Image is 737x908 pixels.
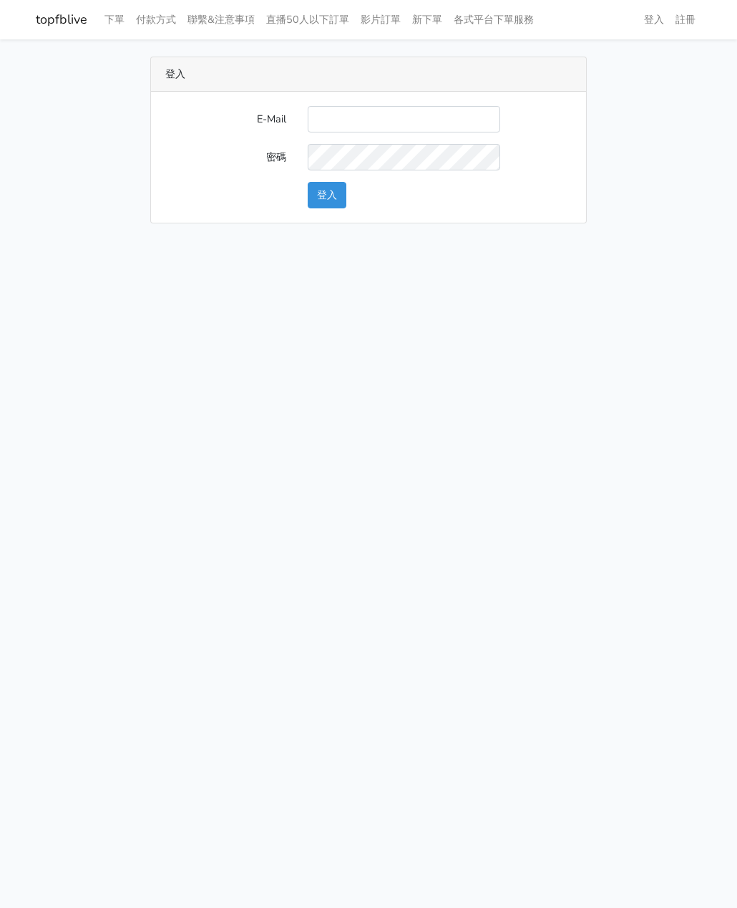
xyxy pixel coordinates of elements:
label: E-Mail [155,106,297,132]
a: 影片訂單 [355,6,406,34]
a: 註冊 [670,6,701,34]
button: 登入 [308,182,346,208]
a: 下單 [99,6,130,34]
a: 新下單 [406,6,448,34]
a: topfblive [36,6,87,34]
label: 密碼 [155,144,297,170]
a: 登入 [638,6,670,34]
a: 付款方式 [130,6,182,34]
a: 聯繫&注意事項 [182,6,260,34]
a: 各式平台下單服務 [448,6,540,34]
a: 直播50人以下訂單 [260,6,355,34]
div: 登入 [151,57,586,92]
